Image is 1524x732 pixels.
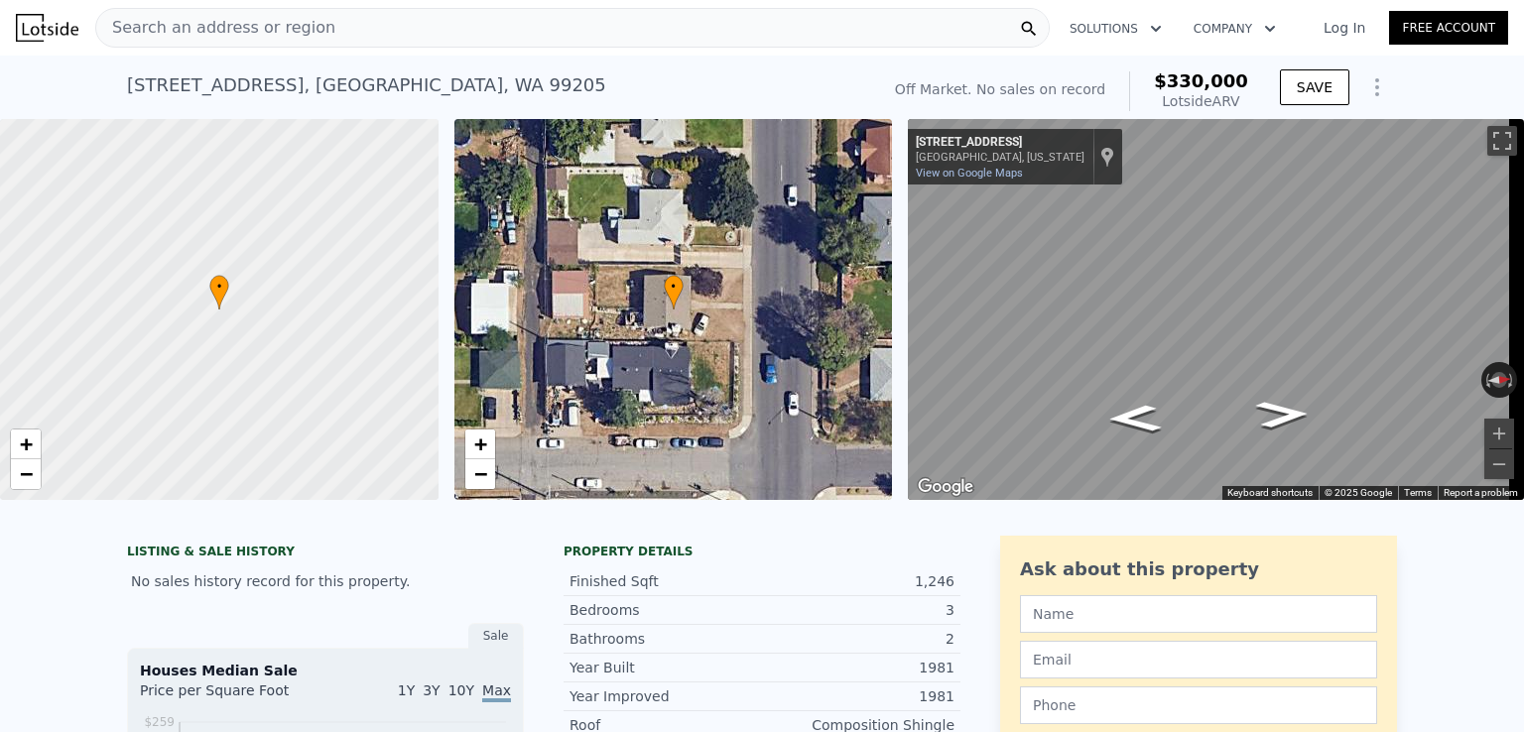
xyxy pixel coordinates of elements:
div: 1,246 [762,571,954,591]
div: Year Built [570,658,762,677]
a: Open this area in Google Maps (opens a new window) [913,474,978,500]
a: Free Account [1389,11,1508,45]
div: • [209,275,229,309]
span: 3Y [423,682,440,698]
span: © 2025 Google [1325,487,1392,498]
div: Year Improved [570,686,762,706]
tspan: $259 [144,715,175,729]
path: Go South, N Ash St [1084,399,1184,438]
a: Zoom out [11,459,41,489]
span: • [664,278,684,296]
a: Terms (opens in new tab) [1404,487,1432,498]
span: $330,000 [1154,70,1248,91]
span: − [20,461,33,486]
button: Keyboard shortcuts [1227,486,1313,500]
div: Lotside ARV [1154,91,1248,111]
input: Phone [1020,686,1377,724]
div: [STREET_ADDRESS] , [GEOGRAPHIC_DATA] , WA 99205 [127,71,606,99]
a: Show location on map [1100,146,1114,168]
input: Name [1020,595,1377,633]
button: Reset the view [1480,371,1517,389]
span: Max [482,682,511,702]
button: Rotate counterclockwise [1481,362,1492,398]
div: Street View [908,119,1524,500]
button: Solutions [1054,11,1178,47]
div: Bathrooms [570,629,762,649]
img: Google [913,474,978,500]
button: Show Options [1357,67,1397,107]
span: 10Y [448,682,474,698]
span: • [209,278,229,296]
div: Houses Median Sale [140,661,511,680]
a: Zoom in [465,429,495,459]
button: SAVE [1280,69,1349,105]
div: Property details [564,544,960,559]
div: Sale [468,623,524,649]
button: Zoom out [1484,449,1514,479]
button: Zoom in [1484,419,1514,448]
div: Off Market. No sales on record [895,79,1105,99]
div: • [664,275,684,309]
div: LISTING & SALE HISTORY [127,544,524,563]
span: + [473,431,486,456]
div: Ask about this property [1020,555,1377,583]
span: 1Y [398,682,415,698]
a: Zoom in [11,429,41,459]
button: Toggle fullscreen view [1487,126,1517,156]
a: Log In [1300,18,1389,38]
path: Go North, N Ash St [1233,395,1333,434]
span: + [20,431,33,456]
a: Report a problem [1444,487,1518,498]
div: [GEOGRAPHIC_DATA], [US_STATE] [916,151,1084,164]
div: Finished Sqft [570,571,762,591]
span: − [473,461,486,486]
button: Company [1178,11,1292,47]
div: [STREET_ADDRESS] [916,135,1084,151]
button: Rotate clockwise [1507,362,1518,398]
input: Email [1020,641,1377,678]
div: Price per Square Foot [140,680,325,712]
div: 3 [762,600,954,620]
div: Bedrooms [570,600,762,620]
div: 1981 [762,658,954,677]
div: Map [908,119,1524,500]
span: Search an address or region [96,16,335,40]
img: Lotside [16,14,78,42]
a: Zoom out [465,459,495,489]
div: No sales history record for this property. [127,563,524,599]
a: View on Google Maps [916,167,1023,180]
div: 1981 [762,686,954,706]
div: 2 [762,629,954,649]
